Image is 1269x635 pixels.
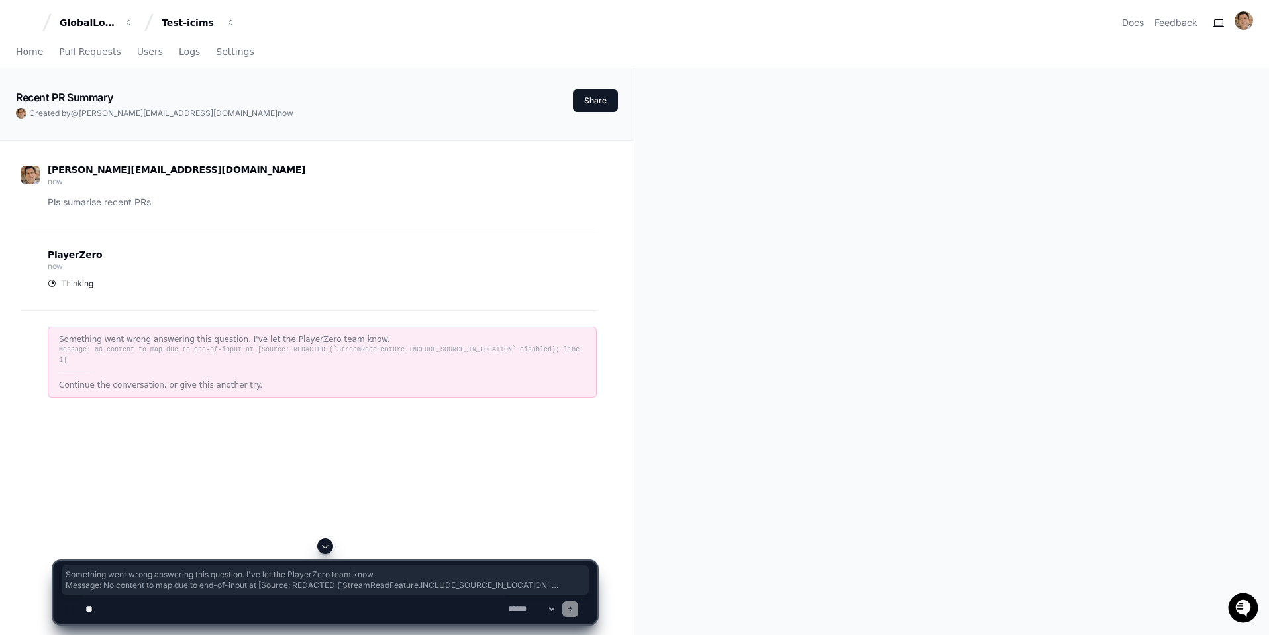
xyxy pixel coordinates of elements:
[179,37,200,68] a: Logs
[45,112,168,123] div: We're available if you need us!
[137,48,163,56] span: Users
[16,108,26,119] img: ACg8ocLleScaBjdATSWHrgDljYSEf8YneZQk6HY880VDuvBBb2QAL5Bd=s96-c
[162,16,219,29] div: Test-icims
[45,99,217,112] div: Start new chat
[573,89,618,112] button: Share
[1227,591,1262,627] iframe: Open customer support
[225,103,241,119] button: Start new chat
[48,261,63,271] span: now
[156,11,241,34] button: Test-icims
[48,251,102,259] span: PlayerZero
[13,13,40,40] img: PlayerZero
[278,108,293,118] span: now
[93,139,160,149] a: Powered byPylon
[1235,11,1253,30] img: ACg8ocLleScaBjdATSWHrgDljYSEf8YneZQk6HY880VDuvBBb2QAL5Bd=s96-c
[48,195,597,210] p: Pls sumarise recent PRs
[179,48,200,56] span: Logs
[60,16,117,29] div: GlobalLogic
[48,164,305,175] span: [PERSON_NAME][EMAIL_ADDRESS][DOMAIN_NAME]
[59,334,585,345] div: Something went wrong answering this question. I've let the PlayerZero team know.
[59,380,585,390] div: Continue the conversation, or give this another try.
[16,37,43,68] a: Home
[59,48,121,56] span: Pull Requests
[13,99,37,123] img: 1736555170064-99ba0984-63c1-480f-8ee9-699278ef63ed
[16,48,43,56] span: Home
[21,166,40,184] img: ACg8ocLleScaBjdATSWHrgDljYSEf8YneZQk6HY880VDuvBBb2QAL5Bd=s96-c
[59,345,585,366] div: Message: No content to map due to end-of-input at [Source: REDACTED (`StreamReadFeature.INCLUDE_S...
[48,176,63,186] span: now
[61,278,93,289] span: Thinking
[16,91,113,104] app-text-character-animate: Recent PR Summary
[13,53,241,74] div: Welcome
[1154,16,1197,29] button: Feedback
[66,569,585,591] span: Something went wrong answering this question. I've let the PlayerZero team know. Message: No cont...
[1122,16,1144,29] a: Docs
[132,139,160,149] span: Pylon
[137,37,163,68] a: Users
[29,108,293,119] span: Created by
[216,37,254,68] a: Settings
[59,37,121,68] a: Pull Requests
[79,108,278,118] span: [PERSON_NAME][EMAIL_ADDRESS][DOMAIN_NAME]
[216,48,254,56] span: Settings
[71,108,79,118] span: @
[54,11,139,34] button: GlobalLogic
